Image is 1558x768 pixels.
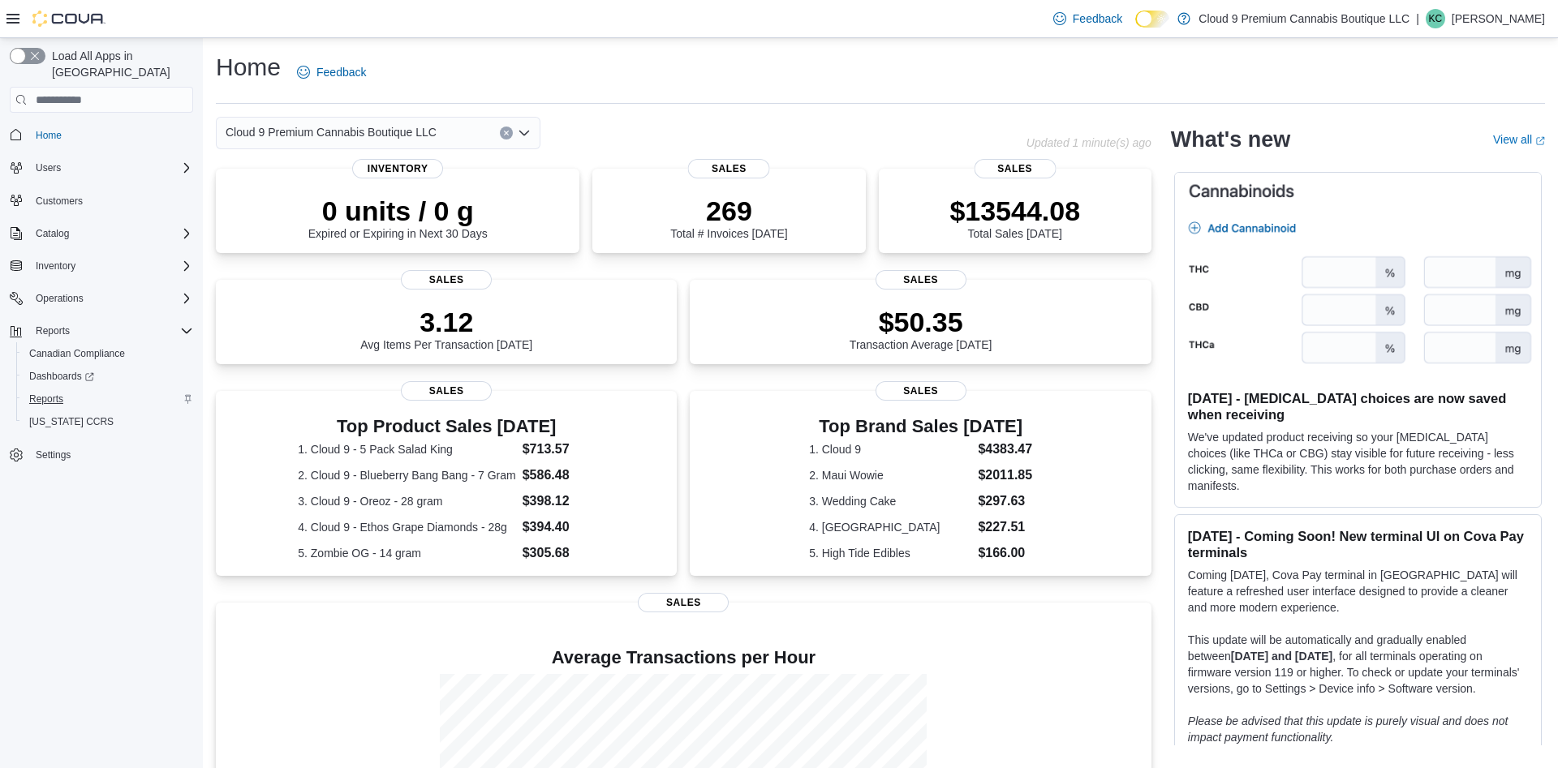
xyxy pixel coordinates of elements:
span: KC [1429,9,1443,28]
a: Dashboards [23,367,101,386]
span: Washington CCRS [23,412,193,431]
dt: 3. Cloud 9 - Oreoz - 28 gram [298,493,515,509]
dt: 5. Zombie OG - 14 gram [298,545,515,561]
span: Reports [29,393,63,405]
dt: 3. Wedding Cake [809,493,971,509]
p: $50.35 [850,306,992,338]
span: Home [29,124,193,144]
button: Open list of options [518,127,531,139]
button: Settings [3,443,200,466]
img: Cova [32,11,105,27]
span: Reports [29,321,193,341]
span: Settings [29,444,193,465]
a: Settings [29,445,77,465]
button: Inventory [3,255,200,277]
span: Sales [974,159,1056,178]
span: Users [36,161,61,174]
dd: $713.57 [523,440,596,459]
h3: [DATE] - [MEDICAL_DATA] choices are now saved when receiving [1188,390,1528,423]
span: Operations [29,289,193,308]
button: Customers [3,189,200,212]
span: Catalog [29,224,193,243]
dt: 2. Cloud 9 - Blueberry Bang Bang - 7 Gram [298,467,515,483]
span: Dashboards [23,367,193,386]
h4: Average Transactions per Hour [229,648,1138,667]
button: Home [3,122,200,146]
dd: $398.12 [523,491,596,511]
span: Sales [638,593,729,612]
dd: $297.63 [978,491,1032,511]
p: Cloud 9 Premium Cannabis Boutique LLC [1199,9,1410,28]
div: Expired or Expiring in Next 30 Days [308,195,488,240]
a: Reports [23,389,70,409]
button: Operations [3,287,200,310]
span: Users [29,158,193,178]
a: Feedback [1047,2,1129,35]
button: Inventory [29,256,82,276]
span: Sales [876,270,966,290]
button: Clear input [500,127,513,139]
p: 3.12 [360,306,532,338]
button: Catalog [29,224,75,243]
dd: $4383.47 [978,440,1032,459]
div: Total Sales [DATE] [949,195,1080,240]
dt: 1. Cloud 9 - 5 Pack Salad King [298,441,515,457]
a: Feedback [291,56,372,88]
dd: $305.68 [523,543,596,563]
h2: What's new [1171,127,1290,152]
dt: 2. Maui Wowie [809,467,971,483]
dd: $166.00 [978,543,1032,563]
button: [US_STATE] CCRS [16,410,200,433]
button: Users [3,157,200,179]
svg: External link [1535,136,1545,146]
div: Kaziah Cyr [1426,9,1445,28]
span: Sales [401,381,492,401]
span: Settings [36,448,71,461]
button: Canadian Compliance [16,342,200,365]
span: Feedback [316,64,366,80]
span: Customers [29,191,193,211]
span: Inventory [352,159,443,178]
span: Dashboards [29,370,94,383]
button: Reports [16,388,200,410]
span: Home [36,129,62,142]
span: Operations [36,292,84,305]
em: Please be advised that this update is purely visual and does not impact payment functionality. [1188,714,1509,744]
span: Reports [23,389,193,409]
a: Canadian Compliance [23,344,131,363]
button: Reports [3,320,200,342]
dd: $2011.85 [978,466,1032,485]
nav: Complex example [10,116,193,508]
a: Dashboards [16,365,200,388]
a: Customers [29,191,89,211]
dt: 5. High Tide Edibles [809,545,971,561]
h3: Top Product Sales [DATE] [298,417,595,436]
button: Reports [29,321,76,341]
div: Transaction Average [DATE] [850,306,992,351]
h3: Top Brand Sales [DATE] [809,417,1032,436]
span: Sales [401,270,492,290]
a: [US_STATE] CCRS [23,412,120,431]
dt: 4. Cloud 9 - Ethos Grape Diamonds - 28g [298,519,515,535]
dt: 4. [GEOGRAPHIC_DATA] [809,519,971,535]
span: Inventory [36,260,75,272]
p: Coming [DATE], Cova Pay terminal in [GEOGRAPHIC_DATA] will feature a refreshed user interface des... [1188,567,1528,616]
input: Dark Mode [1135,11,1169,28]
span: Inventory [29,256,193,276]
h3: [DATE] - Coming Soon! New terminal UI on Cova Pay terminals [1188,528,1528,560]
p: 269 [670,195,787,227]
dd: $586.48 [523,466,596,485]
p: $13544.08 [949,195,1080,227]
button: Users [29,158,67,178]
span: Load All Apps in [GEOGRAPHIC_DATA] [45,48,193,80]
p: | [1416,9,1419,28]
p: Updated 1 minute(s) ago [1026,136,1151,149]
span: Catalog [36,227,69,240]
span: Canadian Compliance [29,347,125,360]
span: Feedback [1073,11,1122,27]
span: Canadian Compliance [23,344,193,363]
p: 0 units / 0 g [308,195,488,227]
h1: Home [216,51,281,84]
a: View allExternal link [1493,133,1545,146]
